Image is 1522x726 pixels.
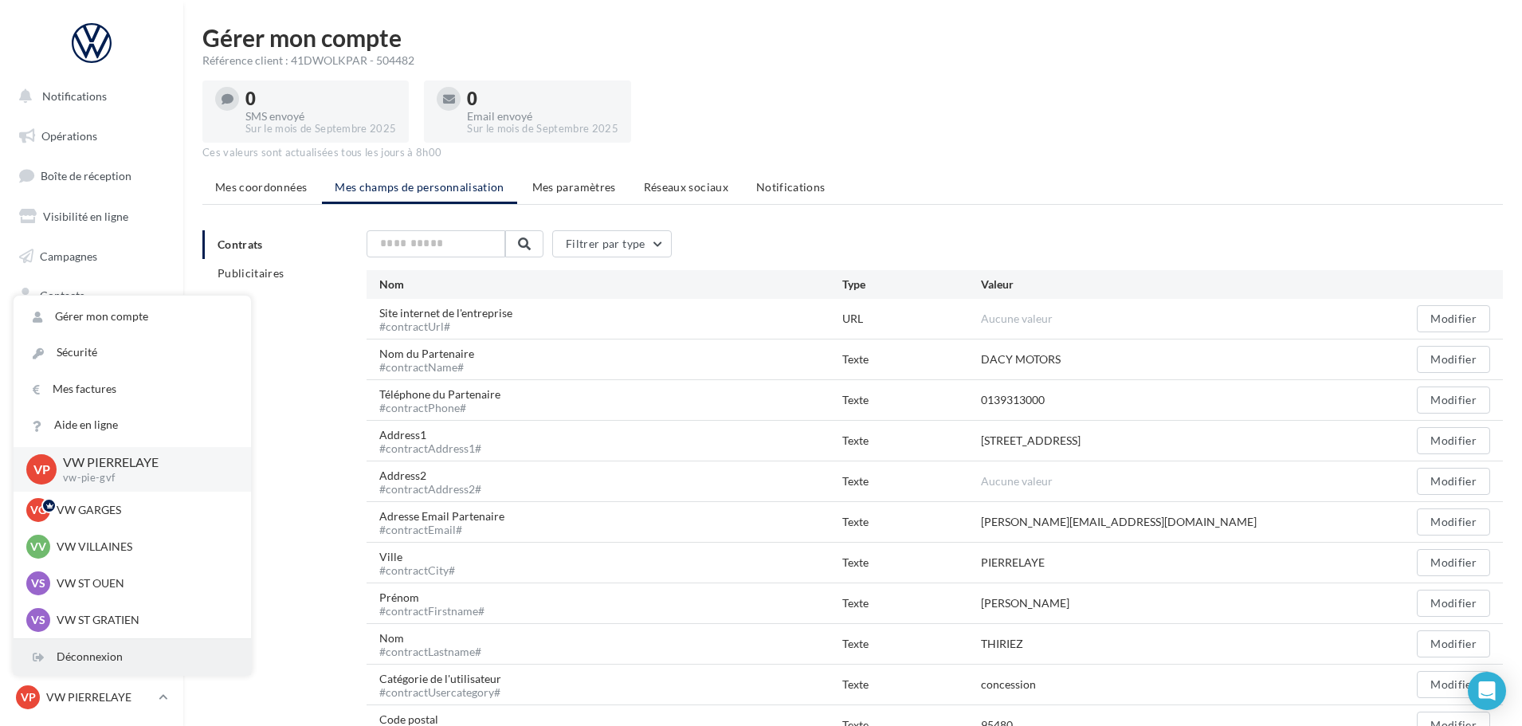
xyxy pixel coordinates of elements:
[202,146,1503,160] div: Ces valeurs sont actualisées tous les jours à 8h00
[379,402,500,414] div: #contractPhone#
[57,539,232,555] p: VW VILLAINES
[14,299,251,335] a: Gérer mon compte
[379,606,484,617] div: #contractFirstname#
[41,169,131,182] span: Boîte de réception
[981,433,1081,449] div: [STREET_ADDRESS]
[245,111,396,122] div: SMS envoyé
[379,305,525,332] div: Site internet de l'entreprise
[33,460,50,478] span: VP
[842,277,981,292] div: Type
[981,636,1023,652] div: THIRIEZ
[379,646,481,657] div: #contractLastname#
[379,508,517,536] div: Adresse Email Partenaire
[842,514,981,530] div: Texte
[379,443,481,454] div: #contractAddress1#
[14,407,251,443] a: Aide en ligne
[10,451,174,498] a: Campagnes DataOnDemand
[1417,346,1490,373] button: Modifier
[63,471,226,485] p: vw-pie-gvf
[1468,672,1506,710] div: Open Intercom Messenger
[245,90,396,108] div: 0
[202,53,1503,69] div: Référence client : 41DWOLKPAR - 504482
[379,565,455,576] div: #contractCity#
[30,539,46,555] span: VV
[842,555,981,571] div: Texte
[981,312,1053,325] span: Aucune valeur
[842,473,981,489] div: Texte
[40,288,84,302] span: Contacts
[842,392,981,408] div: Texte
[40,249,97,262] span: Campagnes
[57,575,232,591] p: VW ST OUEN
[10,279,174,312] a: Contacts
[30,502,46,518] span: VG
[218,266,284,280] span: Publicitaires
[245,122,396,136] div: Sur le mois de Septembre 2025
[981,595,1069,611] div: [PERSON_NAME]
[202,26,1503,49] h1: Gérer mon compte
[842,636,981,652] div: Texte
[10,240,174,273] a: Campagnes
[10,398,174,445] a: PLV et print personnalisable
[1417,590,1490,617] button: Modifier
[981,351,1061,367] div: DACY MOTORS
[1417,468,1490,495] button: Modifier
[21,689,36,705] span: VP
[379,427,494,454] div: Address1
[379,630,494,657] div: Nom
[215,180,307,194] span: Mes coordonnées
[532,180,616,194] span: Mes paramètres
[43,210,128,223] span: Visibilité en ligne
[379,524,504,536] div: #contractEmail#
[1417,387,1490,414] button: Modifier
[467,111,618,122] div: Email envoyé
[10,319,174,352] a: Médiathèque
[379,687,501,698] div: #contractUsercategory#
[379,549,468,576] div: Ville
[981,392,1045,408] div: 0139313000
[756,180,826,194] span: Notifications
[379,387,513,414] div: Téléphone du Partenaire
[981,474,1053,488] span: Aucune valeur
[842,677,981,693] div: Texte
[379,468,494,495] div: Address2
[63,453,226,472] p: VW PIERRELAYE
[981,277,1351,292] div: Valeur
[644,180,728,194] span: Réseaux sociaux
[467,90,618,108] div: 0
[42,89,107,103] span: Notifications
[842,311,981,327] div: URL
[31,575,45,591] span: VS
[31,612,45,628] span: VS
[842,433,981,449] div: Texte
[14,639,251,675] div: Déconnexion
[379,671,514,698] div: Catégorie de l'utilisateur
[842,351,981,367] div: Texte
[14,371,251,407] a: Mes factures
[1417,630,1490,657] button: Modifier
[552,230,672,257] button: Filtrer par type
[842,595,981,611] div: Texte
[10,159,174,193] a: Boîte de réception
[1417,549,1490,576] button: Modifier
[981,514,1257,530] div: [PERSON_NAME][EMAIL_ADDRESS][DOMAIN_NAME]
[10,359,174,392] a: Calendrier
[1417,508,1490,536] button: Modifier
[57,612,232,628] p: VW ST GRATIEN
[379,321,512,332] div: #contractUrl#
[379,590,497,617] div: Prénom
[379,277,842,292] div: Nom
[57,502,232,518] p: VW GARGES
[1417,671,1490,698] button: Modifier
[379,362,474,373] div: #contractName#
[10,80,167,113] button: Notifications
[14,335,251,371] a: Sécurité
[467,122,618,136] div: Sur le mois de Septembre 2025
[981,677,1036,693] div: concession
[981,555,1045,571] div: PIERRELAYE
[10,120,174,153] a: Opérations
[46,689,152,705] p: VW PIERRELAYE
[379,346,487,373] div: Nom du Partenaire
[10,200,174,233] a: Visibilité en ligne
[41,129,97,143] span: Opérations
